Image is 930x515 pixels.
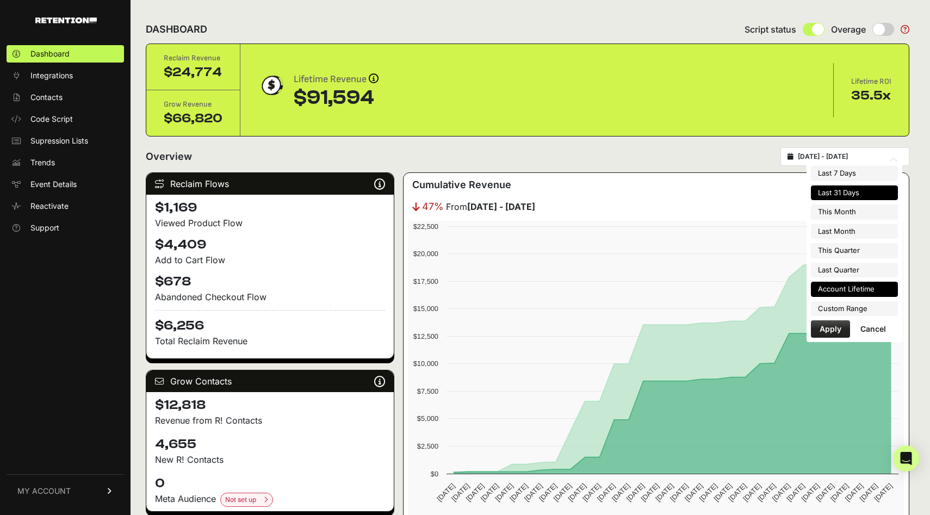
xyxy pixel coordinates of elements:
text: [DATE] [815,482,836,503]
text: [DATE] [668,482,690,503]
h2: DASHBOARD [146,22,207,37]
text: [DATE] [509,482,530,503]
a: Supression Lists [7,132,124,150]
button: Apply [811,320,850,338]
text: [DATE] [756,482,777,503]
li: Custom Range [811,301,898,317]
p: Total Reclaim Revenue [155,334,385,348]
text: [DATE] [727,482,748,503]
a: Event Details [7,176,124,193]
div: Meta Audience [155,492,385,507]
div: Grow Revenue [164,99,222,110]
a: MY ACCOUNT [7,474,124,507]
div: Abandoned Checkout Flow [155,290,385,303]
div: $24,774 [164,64,222,81]
div: $66,820 [164,110,222,127]
h4: 0 [155,475,385,492]
text: $10,000 [413,359,438,368]
text: [DATE] [464,482,486,503]
text: $5,000 [417,414,438,423]
div: Reclaim Flows [146,173,394,195]
li: Last 31 Days [811,185,898,201]
li: Last Quarter [811,263,898,278]
span: Reactivate [30,201,69,212]
text: [DATE] [712,482,734,503]
div: Lifetime Revenue [294,72,379,87]
img: dollar-coin-05c43ed7efb7bc0c12610022525b4bbbb207c7efeef5aecc26f025e68dcafac9.png [258,72,285,99]
a: Reactivate [7,197,124,215]
div: Add to Cart Flow [155,253,385,266]
text: [DATE] [523,482,544,503]
span: Script status [745,23,796,36]
li: Last 7 Days [811,166,898,181]
span: Trends [30,157,55,168]
div: Reclaim Revenue [164,53,222,64]
text: [DATE] [625,482,646,503]
text: [DATE] [537,482,559,503]
span: Support [30,222,59,233]
a: Code Script [7,110,124,128]
div: Lifetime ROI [851,76,891,87]
text: [DATE] [785,482,807,503]
text: $7,500 [417,387,438,395]
h3: Cumulative Revenue [412,177,511,193]
span: From [446,200,535,213]
text: [DATE] [610,482,631,503]
text: [DATE] [698,482,719,503]
text: $0 [431,470,438,478]
div: $91,594 [294,87,379,109]
text: [DATE] [873,482,894,503]
span: Event Details [30,179,77,190]
h4: 4,655 [155,436,385,453]
text: [DATE] [436,482,457,503]
text: $17,500 [413,277,438,286]
a: Dashboard [7,45,124,63]
span: Code Script [30,114,73,125]
span: 47% [422,199,444,214]
text: [DATE] [581,482,603,503]
text: [DATE] [683,482,704,503]
li: This Month [811,204,898,220]
span: Dashboard [30,48,70,59]
h4: $4,409 [155,236,385,253]
text: [DATE] [450,482,471,503]
a: Integrations [7,67,124,84]
span: Supression Lists [30,135,88,146]
strong: [DATE] - [DATE] [467,201,535,212]
span: MY ACCOUNT [17,486,71,497]
text: [DATE] [494,482,515,503]
text: [DATE] [479,482,500,503]
text: $12,500 [413,332,438,340]
button: Cancel [852,320,895,338]
h2: Overview [146,149,192,164]
span: Integrations [30,70,73,81]
text: [DATE] [567,482,588,503]
text: [DATE] [829,482,850,503]
text: $20,000 [413,250,438,258]
text: [DATE] [742,482,763,503]
h4: $1,169 [155,199,385,216]
li: This Quarter [811,243,898,258]
text: [DATE] [771,482,792,503]
text: [DATE] [844,482,865,503]
a: Trends [7,154,124,171]
h4: $12,818 [155,396,385,414]
h4: $678 [155,273,385,290]
h4: $6,256 [155,310,385,334]
a: Contacts [7,89,124,106]
text: [DATE] [800,482,821,503]
div: Open Intercom Messenger [893,445,919,471]
text: [DATE] [552,482,573,503]
div: Viewed Product Flow [155,216,385,229]
div: 35.5x [851,87,891,104]
li: Last Month [811,224,898,239]
div: Grow Contacts [146,370,394,392]
text: $22,500 [413,222,438,231]
text: [DATE] [640,482,661,503]
text: $2,500 [417,442,438,450]
span: Overage [831,23,866,36]
text: [DATE] [654,482,675,503]
a: Support [7,219,124,237]
li: Account Lifetime [811,282,898,297]
text: [DATE] [858,482,879,503]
